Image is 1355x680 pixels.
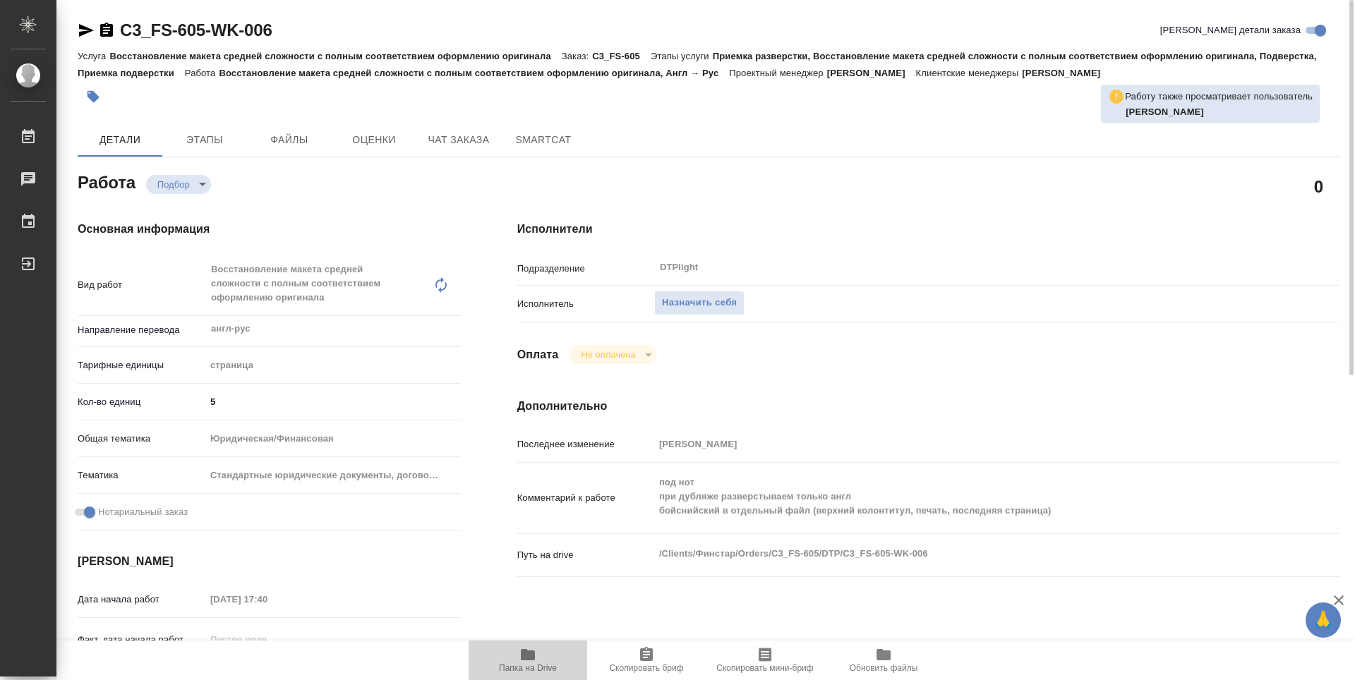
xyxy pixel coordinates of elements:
div: страница [205,353,461,377]
button: Подбор [153,178,194,190]
a: C3_FS-605-WK-006 [120,20,272,40]
p: [PERSON_NAME] [827,68,916,78]
p: Панькина Анна [1126,105,1313,119]
button: Скопировать бриф [587,640,706,680]
input: Пустое поле [205,589,329,609]
h4: Основная информация [78,221,461,238]
div: Юридическая/Финансовая [205,427,461,451]
span: Этапы [171,131,239,149]
h2: Работа [78,169,135,194]
button: Добавить тэг [78,81,109,112]
p: Этапы услуги [651,51,713,61]
p: Последнее изменение [517,437,654,451]
span: Обновить файлы [850,663,918,673]
p: Подразделение [517,262,654,276]
h4: Исполнители [517,221,1339,238]
button: Не оплачена [577,348,639,360]
p: Тематика [78,468,205,482]
p: [PERSON_NAME] [1022,68,1111,78]
p: Восстановление макета средней сложности с полным соответствием оформлению оригинала [109,51,561,61]
p: Общая тематика [78,432,205,446]
p: Клиентские менеджеры [916,68,1023,78]
p: Восстановление макета средней сложности с полным соответствием оформлению оригинала, Англ → Рус [219,68,729,78]
button: Обновить файлы [824,640,943,680]
span: 🙏 [1311,605,1335,635]
div: Подбор [146,175,211,194]
span: Скопировать мини-бриф [716,663,813,673]
p: Вид работ [78,278,205,292]
input: Пустое поле [205,629,329,650]
textarea: /Clients/Финстар/Orders/C3_FS-605/DTP/C3_FS-605-WK-006 [654,542,1271,566]
p: Проектный менеджер [729,68,826,78]
p: Направление перевода [78,323,205,337]
p: Работа [185,68,219,78]
span: Оценки [340,131,408,149]
button: Скопировать ссылку для ЯМессенджера [78,22,95,39]
p: Исполнитель [517,297,654,311]
h4: [PERSON_NAME] [78,553,461,570]
span: Чат заказа [425,131,493,149]
span: Папка на Drive [499,663,557,673]
span: Детали [86,131,154,149]
h2: 0 [1314,174,1323,198]
h4: Оплата [517,346,559,363]
p: Комментарий к работе [517,491,654,505]
textarea: под нот при дубляже разверстываем только англ бойснийский в отдельный файл (верхний колонтитул, п... [654,470,1271,523]
p: Путь на drive [517,548,654,562]
button: Скопировать ссылку [98,22,115,39]
p: Дата начала работ [78,593,205,607]
p: C3_FS-605 [592,51,651,61]
p: Заказ: [562,51,592,61]
button: Назначить себя [654,291,745,315]
b: [PERSON_NAME] [1126,107,1204,117]
input: ✎ Введи что-нибудь [205,391,461,412]
span: [PERSON_NAME] детали заказа [1160,23,1301,37]
span: Файлы [255,131,323,149]
p: Факт. дата начала работ [78,633,205,647]
span: Нотариальный заказ [98,505,188,519]
p: Тарифные единицы [78,358,205,372]
input: Пустое поле [654,434,1271,454]
p: Работу также просматривает пользователь [1125,90,1313,104]
button: 🙏 [1306,602,1341,638]
span: Назначить себя [662,295,737,311]
span: SmartCat [510,131,577,149]
div: Стандартные юридические документы, договоры, уставы [205,463,461,487]
button: Папка на Drive [469,640,587,680]
div: Подбор [570,345,656,364]
p: Услуга [78,51,109,61]
button: Скопировать мини-бриф [706,640,824,680]
span: Скопировать бриф [609,663,683,673]
h4: Дополнительно [517,398,1339,415]
p: Кол-во единиц [78,395,205,409]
